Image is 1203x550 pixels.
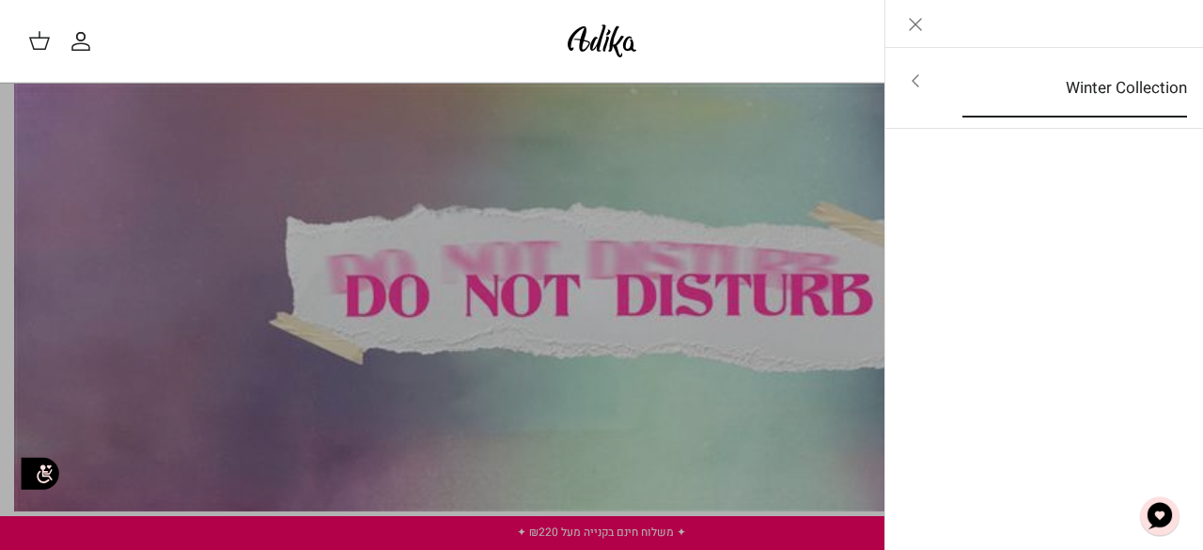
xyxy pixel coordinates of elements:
button: צ'אט [1132,488,1188,544]
a: החשבון שלי [70,30,100,53]
img: Adika IL [562,19,642,63]
img: accessibility_icon02.svg [14,448,66,499]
